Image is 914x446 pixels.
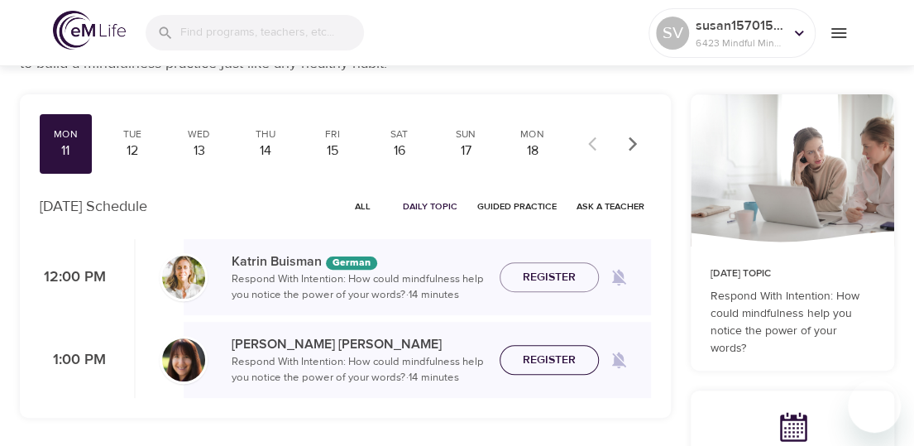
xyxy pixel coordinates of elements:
span: Daily Topic [403,199,457,214]
div: Thu [246,127,285,141]
button: Register [500,345,599,376]
p: susan1570157813 [696,16,783,36]
div: 17 [447,141,486,161]
img: Andrea_Lieberstein-min.jpg [162,338,205,381]
p: [DATE] Schedule [40,195,147,218]
div: 12 [113,141,152,161]
div: Mon [513,127,552,141]
p: 12:00 PM [40,266,106,289]
button: All [337,194,390,219]
div: Tue [113,127,152,141]
span: Register [523,267,576,288]
button: menu [816,10,861,55]
div: 13 [179,141,218,161]
div: SV [656,17,689,50]
div: Mon [46,127,85,141]
span: Ask a Teacher [577,199,644,214]
div: Wed [179,127,218,141]
div: 11 [46,141,85,161]
span: Remind me when a class goes live every Monday at 12:00 PM [599,257,639,297]
p: Respond With Intention: How could mindfulness help you notice the power of your words? [711,288,874,357]
span: Remind me when a class goes live every Monday at 1:00 PM [599,340,639,380]
button: Guided Practice [471,194,563,219]
input: Find programs, teachers, etc... [180,15,364,50]
p: Respond With Intention: How could mindfulness help you notice the power of your words? · 14 minutes [232,354,486,386]
button: Daily Topic [396,194,464,219]
div: Sat [380,127,419,141]
p: 1:00 PM [40,349,106,372]
p: 6423 Mindful Minutes [696,36,783,50]
img: logo [53,11,126,50]
p: [PERSON_NAME] [PERSON_NAME] [232,334,486,354]
div: 15 [313,141,352,161]
p: Katrin Buisman [232,252,486,271]
div: 18 [513,141,552,161]
iframe: Button to launch messaging window [848,380,901,433]
div: The episodes in this programs will be in German [326,257,377,270]
p: Respond With Intention: How could mindfulness help you notice the power of your words? · 14 minutes [232,271,486,304]
div: 16 [380,141,419,161]
img: Katrin%20Buisman.jpg [162,256,205,299]
div: Sun [447,127,486,141]
button: Register [500,262,599,293]
button: Ask a Teacher [570,194,651,219]
p: [DATE] Topic [711,266,874,281]
span: Register [523,350,576,371]
span: Guided Practice [477,199,557,214]
div: Fri [313,127,352,141]
div: 14 [246,141,285,161]
span: All [343,199,383,214]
